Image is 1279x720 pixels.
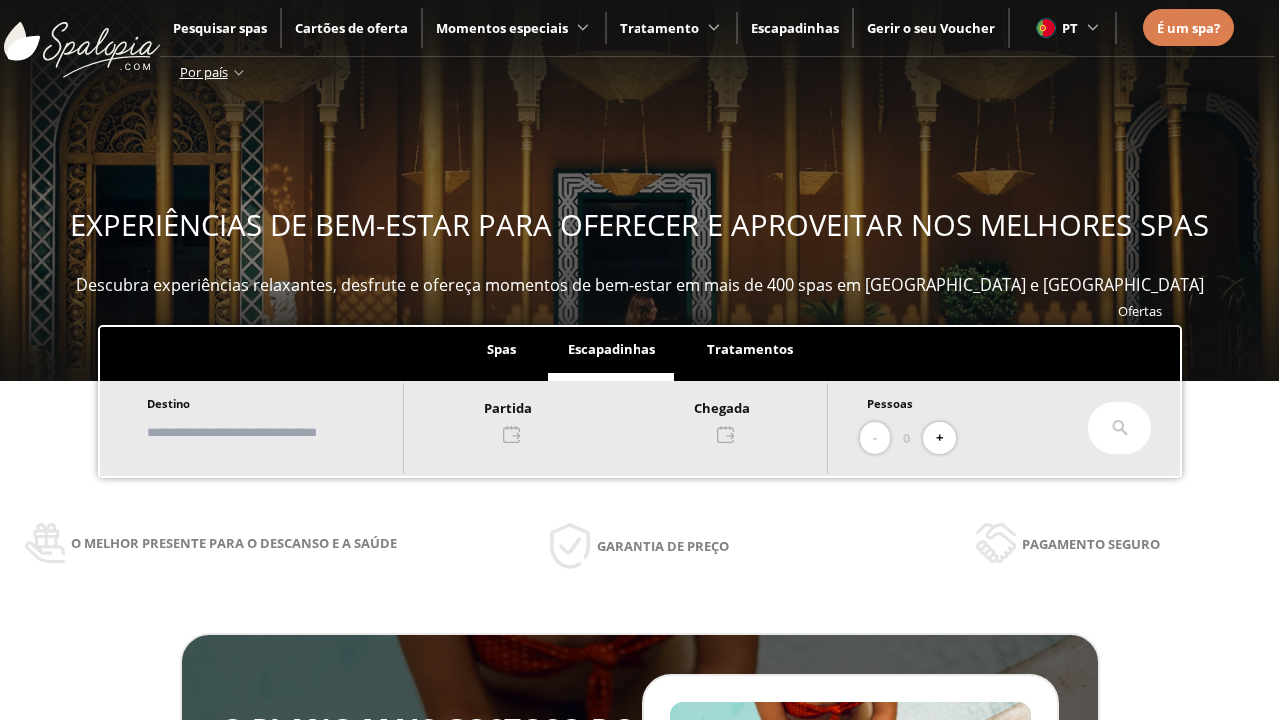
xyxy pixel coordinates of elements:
[147,396,190,411] span: Destino
[180,63,228,81] span: Por país
[751,19,839,37] a: Escapadinhas
[860,422,890,455] button: -
[568,340,655,358] span: Escapadinhas
[1157,19,1220,37] span: É um spa?
[76,274,1204,296] span: Descubra experiências relaxantes, desfrute e ofereça momentos de bem-estar em mais de 400 spas em...
[597,535,729,557] span: Garantia de preço
[707,340,793,358] span: Tratamentos
[867,396,913,411] span: Pessoas
[923,422,956,455] button: +
[1022,533,1160,555] span: Pagamento seguro
[295,19,408,37] a: Cartões de oferta
[1118,302,1162,320] a: Ofertas
[70,205,1209,245] span: EXPERIÊNCIAS DE BEM-ESTAR PARA OFERECER E APROVEITAR NOS MELHORES SPAS
[4,2,160,78] img: ImgLogoSpalopia.BvClDcEz.svg
[1157,17,1220,39] a: É um spa?
[867,19,995,37] a: Gerir o seu Voucher
[903,427,910,449] span: 0
[71,532,397,554] span: O melhor presente para o descanso e a saúde
[487,340,516,358] span: Spas
[173,19,267,37] a: Pesquisar spas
